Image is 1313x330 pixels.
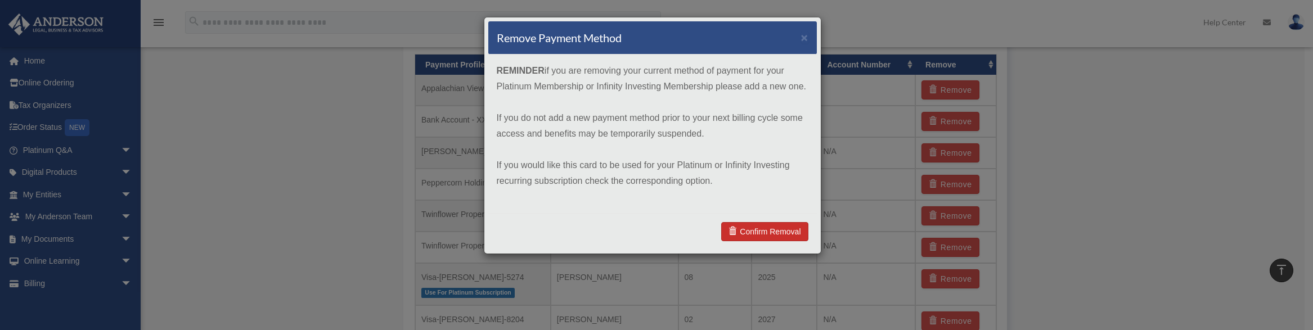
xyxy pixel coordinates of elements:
[497,30,622,46] h4: Remove Payment Method
[497,110,808,142] p: If you do not add a new payment method prior to your next billing cycle some access and benefits ...
[801,31,808,43] button: ×
[497,66,545,75] strong: REMINDER
[721,222,808,241] a: Confirm Removal
[497,157,808,189] p: If you would like this card to be used for your Platinum or Infinity Investing recurring subscrip...
[488,55,817,213] div: if you are removing your current method of payment for your Platinum Membership or Infinity Inves...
